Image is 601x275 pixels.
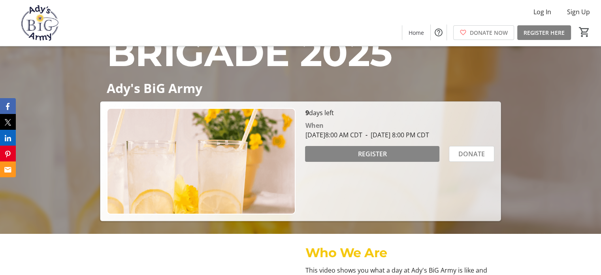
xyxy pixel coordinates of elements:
[453,25,514,40] a: DONATE NOW
[305,108,494,118] p: days left
[362,131,370,139] span: -
[458,149,485,159] span: DONATE
[362,131,429,139] span: [DATE] 8:00 PM CDT
[449,146,494,162] button: DONATE
[567,7,590,17] span: Sign Up
[5,3,75,43] img: Ady's BiG Army's Logo
[107,108,296,214] img: Campaign CTA Media Photo
[527,6,558,18] button: Log In
[402,25,430,40] a: Home
[305,131,362,139] span: [DATE] 8:00 AM CDT
[577,25,592,39] button: Cart
[106,81,494,95] p: Ady's BiG Army
[517,25,571,40] a: REGISTER HERE
[561,6,596,18] button: Sign Up
[358,149,386,159] span: REGISTER
[470,28,508,37] span: DONATE NOW
[305,146,439,162] button: REGISTER
[533,7,551,17] span: Log In
[409,28,424,37] span: Home
[305,245,387,260] span: Who We Are
[305,121,323,130] div: When
[524,28,565,37] span: REGISTER HERE
[305,108,309,117] span: 9
[431,25,447,40] button: Help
